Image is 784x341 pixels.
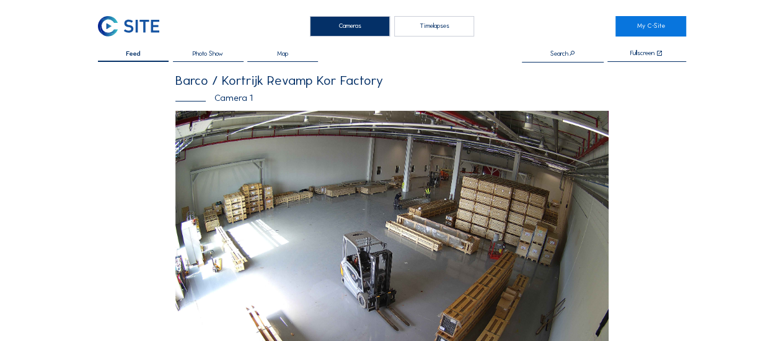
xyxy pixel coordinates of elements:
div: Barco / Kortrijk Revamp Kor Factory [175,74,609,87]
img: C-SITE Logo [98,16,159,37]
span: Feed [126,51,141,58]
div: Fullscreen [630,50,654,58]
div: Cameras [310,16,390,37]
div: Camera 1 [175,93,609,103]
div: Timelapses [394,16,474,37]
span: Photo Show [193,51,223,58]
span: Map [277,51,288,58]
a: C-SITE Logo [98,16,169,37]
a: My C-Site [615,16,686,37]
